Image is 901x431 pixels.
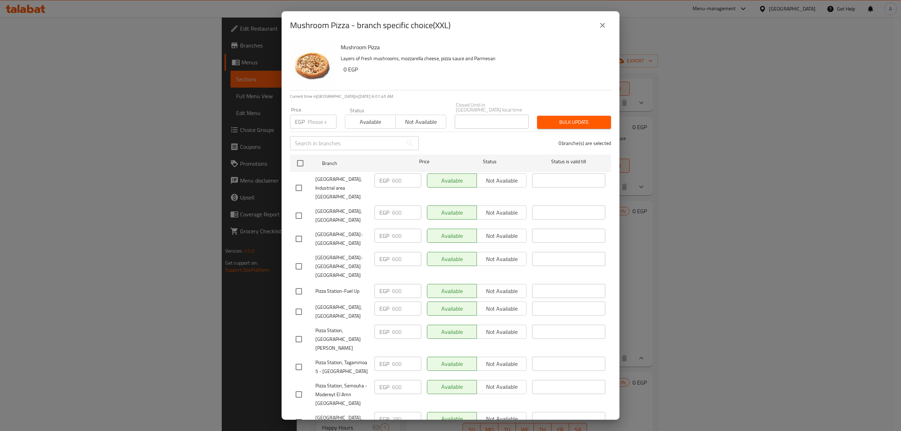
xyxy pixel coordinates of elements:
p: Current time in [GEOGRAPHIC_DATA] is [DATE] 6:01:45 AM [290,93,611,100]
p: 0 branche(s) are selected [559,140,611,147]
span: [GEOGRAPHIC_DATA], [GEOGRAPHIC_DATA] [315,303,369,321]
span: Available [348,117,393,127]
button: Bulk update [537,116,611,129]
input: Please enter price [392,412,421,426]
input: Search in branches [290,136,403,150]
button: Not available [395,115,446,129]
h2: Mushroom Pizza - branch specific choice(XXL) [290,20,450,31]
input: Please enter price [392,325,421,339]
p: EGP [379,176,389,185]
p: EGP [379,304,389,313]
span: [GEOGRAPHIC_DATA],[GEOGRAPHIC_DATA] [315,207,369,224]
span: Pizza Station, [GEOGRAPHIC_DATA][PERSON_NAME] [315,326,369,353]
img: Mushroom Pizza [290,42,335,87]
button: Available [345,115,396,129]
span: Pizza Station, Tagammoa 5 - [GEOGRAPHIC_DATA] [315,358,369,376]
span: Status [453,157,527,166]
span: Pizza Station-Fuel Up [315,287,369,296]
p: EGP [379,360,389,368]
p: EGP [295,118,305,126]
span: Pizza Station, Semouha - Modereyt El Amn [GEOGRAPHIC_DATA] [315,381,369,408]
input: Please enter price [392,252,421,266]
span: Bulk update [543,118,605,127]
input: Please enter price [392,357,421,371]
span: [GEOGRAPHIC_DATA]-[GEOGRAPHIC_DATA] [GEOGRAPHIC_DATA] [315,253,369,280]
span: [GEOGRAPHIC_DATA], Industrial area [GEOGRAPHIC_DATA] [315,175,369,201]
p: EGP [379,383,389,391]
input: Please enter price [392,284,421,298]
input: Please enter price [308,115,336,129]
span: Not available [398,117,443,127]
input: Please enter price [392,205,421,220]
input: Please enter price [392,173,421,188]
input: Please enter price [392,229,421,243]
p: EGP [379,415,389,423]
p: EGP [379,232,389,240]
p: EGP [379,255,389,263]
input: Please enter price [392,302,421,316]
p: EGP [379,328,389,336]
p: Layers of fresh mushrooms, mozzarella cheese, pizza sauce and Parmesan [341,54,605,63]
h6: 0 EGP [344,64,605,74]
p: EGP [379,208,389,217]
span: Price [401,157,448,166]
input: Please enter price [392,380,421,394]
button: close [594,17,611,34]
span: Branch [322,159,395,168]
span: [GEOGRAPHIC_DATA]-[GEOGRAPHIC_DATA] [315,230,369,248]
span: [GEOGRAPHIC_DATA], [GEOGRAPHIC_DATA] [315,413,369,431]
p: EGP [379,287,389,295]
span: Status is valid till [532,157,605,166]
h6: Mushroom Pizza [341,42,605,52]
